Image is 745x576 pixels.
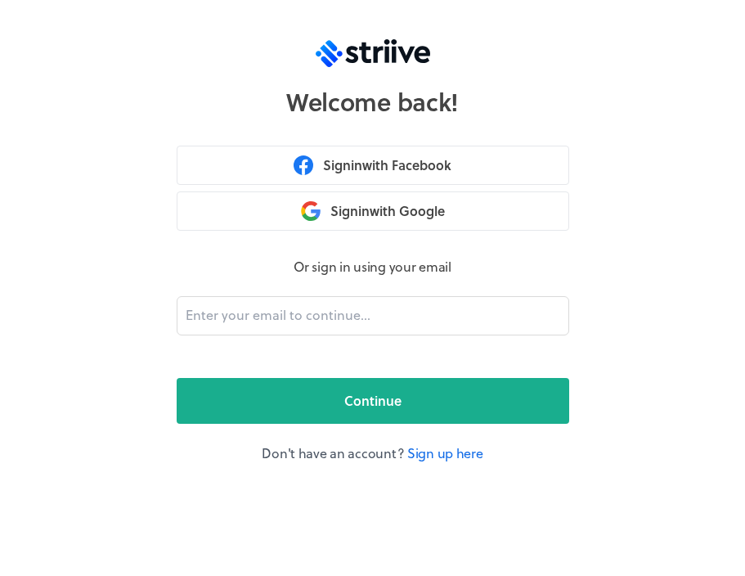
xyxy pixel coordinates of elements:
p: Or sign in using your email [177,257,569,277]
input: Enter your email to continue... [177,296,569,335]
h1: Welcome back! [286,87,459,116]
p: Don't have an account? [177,443,569,463]
button: Signinwith Facebook [177,146,569,185]
span: Continue [344,391,402,411]
button: Signinwith Google [177,191,569,231]
a: Sign up here [407,443,483,462]
button: Continue [177,378,569,424]
img: logo-trans.svg [316,39,430,67]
